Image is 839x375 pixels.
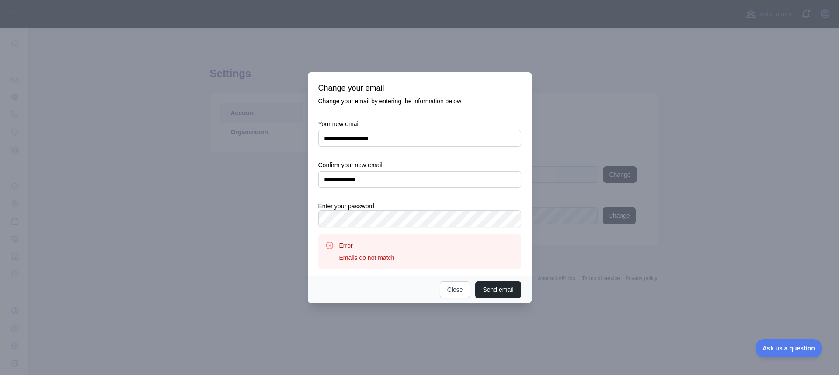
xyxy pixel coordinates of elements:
p: Change your email by entering the information below [318,97,521,105]
h3: Error [339,241,395,250]
p: Emails do not match [339,253,395,262]
button: Send email [475,281,521,298]
h3: Change your email [318,83,521,93]
label: Enter your password [318,202,521,210]
label: Your new email [318,119,521,128]
iframe: Toggle Customer Support [756,339,822,357]
label: Confirm your new email [318,161,521,169]
button: Close [440,281,470,298]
